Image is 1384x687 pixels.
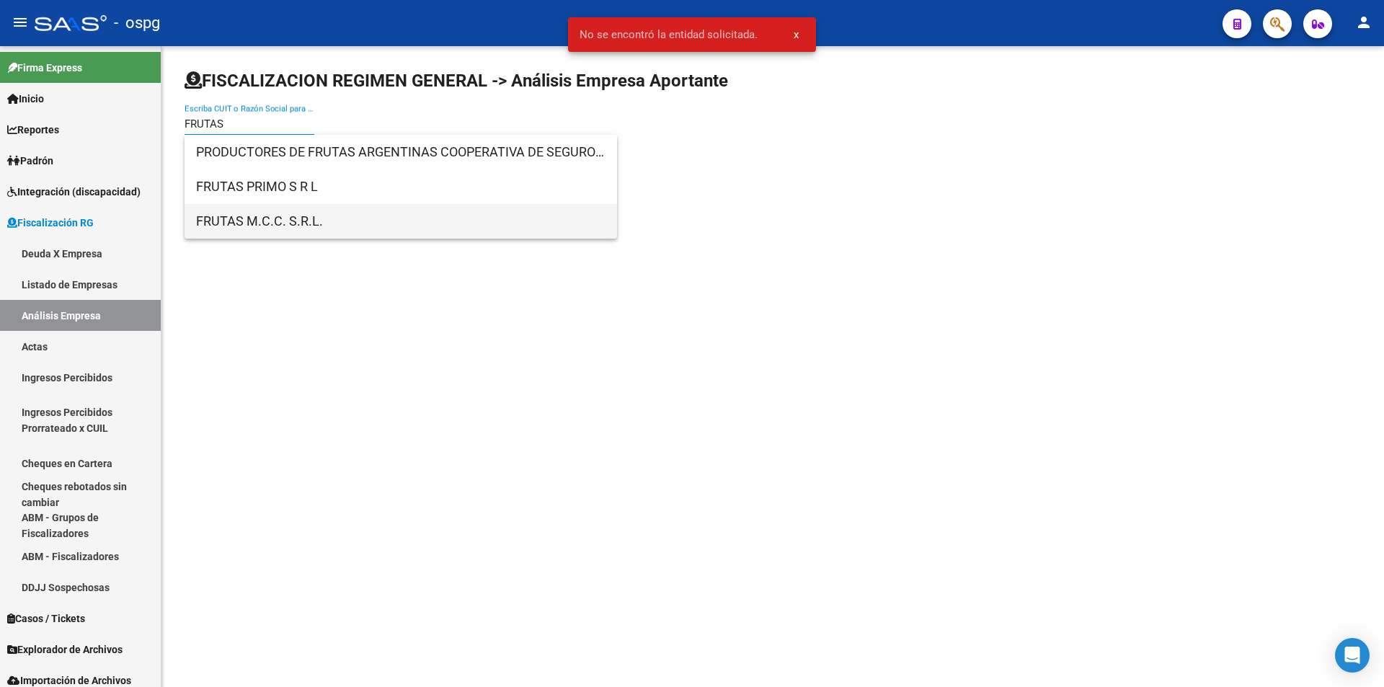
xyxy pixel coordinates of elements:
[7,122,59,138] span: Reportes
[185,69,728,92] h1: FISCALIZACION REGIMEN GENERAL -> Análisis Empresa Aportante
[7,642,123,657] span: Explorador de Archivos
[7,184,141,200] span: Integración (discapacidad)
[7,91,44,107] span: Inicio
[12,14,29,31] mat-icon: menu
[7,153,53,169] span: Padrón
[7,215,94,231] span: Fiscalización RG
[196,204,605,239] span: FRUTAS M.C.C. S.R.L.
[114,7,160,39] span: - ospg
[1355,14,1372,31] mat-icon: person
[196,135,605,169] span: PRODUCTORES DE FRUTAS ARGENTINAS COOPERATIVA DE SEGUROS LIMITADA
[7,60,82,76] span: Firma Express
[7,611,85,626] span: Casos / Tickets
[1335,638,1370,673] div: Open Intercom Messenger
[580,27,758,42] span: No se encontró la entidad solicitada.
[782,22,810,48] button: x
[196,169,605,204] span: FRUTAS PRIMO S R L
[794,28,799,41] span: x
